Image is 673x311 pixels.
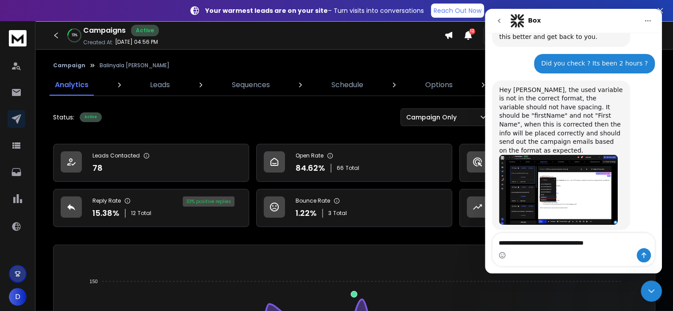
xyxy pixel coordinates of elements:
[53,144,249,182] a: Leads Contacted78
[50,74,94,96] a: Analytics
[641,280,662,302] iframe: Intercom live chat
[83,39,113,46] p: Created At:
[431,4,484,18] a: Reach Out Now
[183,196,235,207] div: 33 % positive replies
[469,28,475,35] span: 12
[90,279,98,284] tspan: 150
[296,152,323,159] p: Open Rate
[115,38,158,46] p: [DATE] 04:56 PM
[296,197,330,204] p: Bounce Rate
[131,210,136,217] span: 12
[425,80,453,90] p: Options
[92,162,103,174] p: 78
[9,288,27,306] button: D
[100,62,169,69] p: Balinyala [PERSON_NAME]
[53,62,85,69] button: Campaign
[346,165,359,172] span: Total
[92,197,121,204] p: Reply Rate
[55,80,88,90] p: Analytics
[145,74,175,96] a: Leads
[205,6,424,15] p: – Turn visits into conversations
[150,80,170,90] p: Leads
[459,189,655,227] a: Opportunities4$400
[9,30,27,46] img: logo
[83,25,126,36] h1: Campaigns
[72,33,77,38] p: 19 %
[205,6,328,15] strong: Your warmest leads are on your site
[420,74,458,96] a: Options
[333,210,347,217] span: Total
[227,74,275,96] a: Sequences
[459,144,655,182] a: Click Rate15.38%12Total
[256,189,452,227] a: Bounce Rate1.22%3Total
[337,165,344,172] span: 66
[296,207,317,219] p: 1.22 %
[328,210,331,217] span: 3
[53,189,249,227] a: Reply Rate15.38%12Total33% positive replies
[138,210,151,217] span: Total
[485,9,662,273] iframe: Intercom live chat
[92,152,140,159] p: Leads Contacted
[296,162,325,174] p: 84.62 %
[331,80,363,90] p: Schedule
[53,113,74,122] p: Status:
[80,112,102,122] div: Active
[232,80,270,90] p: Sequences
[406,113,460,122] p: Campaign Only
[92,207,119,219] p: 15.38 %
[256,144,452,182] a: Open Rate84.62%66Total
[326,74,369,96] a: Schedule
[131,25,159,36] div: Active
[434,6,481,15] p: Reach Out Now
